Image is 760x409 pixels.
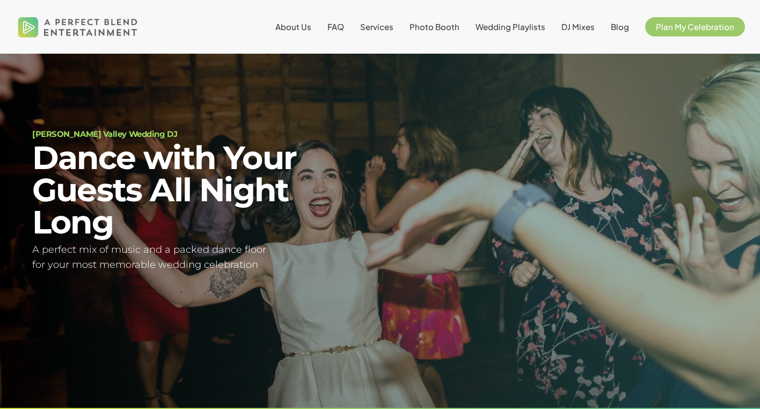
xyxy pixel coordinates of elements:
span: DJ Mixes [561,21,595,32]
h1: [PERSON_NAME] Valley Wedding DJ [32,130,367,138]
span: Photo Booth [410,21,459,32]
a: Photo Booth [410,23,459,31]
a: About Us [275,23,311,31]
span: FAQ [327,21,344,32]
a: Plan My Celebration [645,23,745,31]
span: About Us [275,21,311,32]
span: Wedding Playlists [476,21,545,32]
span: Plan My Celebration [656,21,734,32]
h2: Dance with Your Guests All Night Long [32,142,367,238]
a: DJ Mixes [561,23,595,31]
a: Services [360,23,393,31]
a: FAQ [327,23,344,31]
img: A Perfect Blend Entertainment [15,8,141,46]
a: Blog [611,23,629,31]
h5: A perfect mix of music and a packed dance floor for your most memorable wedding celebration [32,242,367,273]
span: Blog [611,21,629,32]
a: Wedding Playlists [476,23,545,31]
span: Services [360,21,393,32]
